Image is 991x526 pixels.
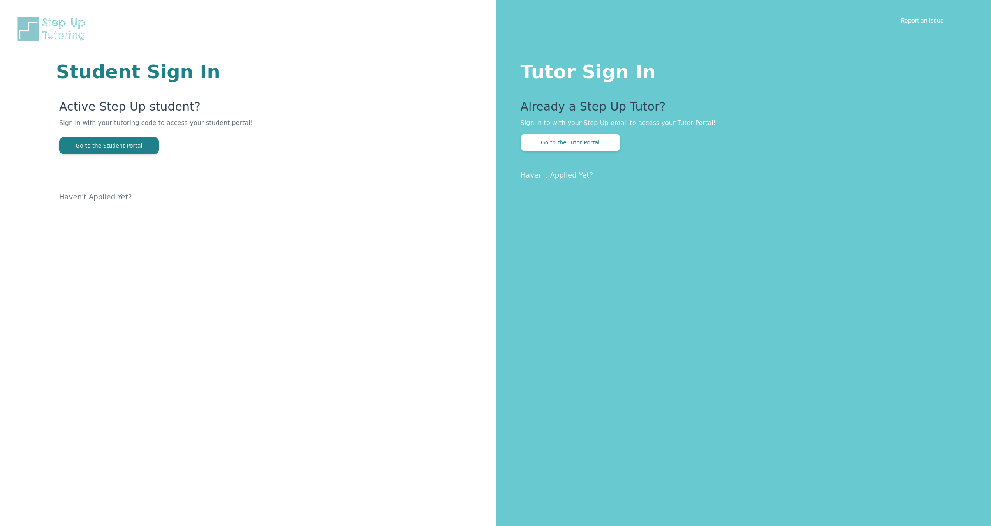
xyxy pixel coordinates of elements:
button: Go to the Tutor Portal [521,134,620,151]
p: Sign in with your tutoring code to access your student portal! [59,118,402,137]
p: Already a Step Up Tutor? [521,100,960,118]
img: Step Up Tutoring horizontal logo [16,16,90,42]
h1: Tutor Sign In [521,59,960,81]
h1: Student Sign In [56,62,402,81]
a: Haven't Applied Yet? [59,193,132,201]
a: Go to the Student Portal [59,142,159,149]
button: Go to the Student Portal [59,137,159,154]
a: Haven't Applied Yet? [521,171,593,179]
a: Go to the Tutor Portal [521,139,620,146]
p: Active Step Up student? [59,100,402,118]
p: Sign in to with your Step Up email to access your Tutor Portal! [521,118,960,128]
a: Report an Issue [901,16,944,24]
